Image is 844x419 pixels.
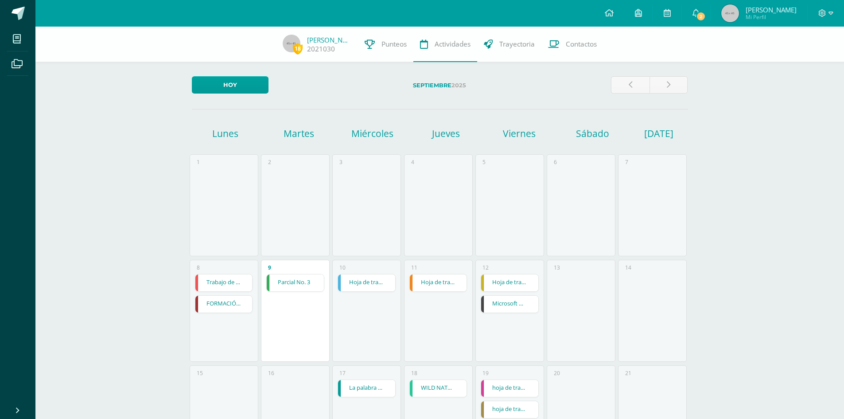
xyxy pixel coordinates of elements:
[481,274,538,291] a: Hoja de trabajo No.3
[267,274,324,291] a: Parcial No. 3
[499,39,535,49] span: Trayectoria
[481,274,539,292] div: Hoja de trabajo No.3 | Tarea
[413,27,477,62] a: Actividades
[192,76,268,94] a: Hoy
[338,380,395,397] a: La palabra me enseña a dar frutos
[307,35,351,44] a: [PERSON_NAME]
[482,369,489,377] div: 19
[197,158,200,166] div: 1
[339,158,342,166] div: 3
[541,27,603,62] a: Contactos
[264,127,334,140] h1: Martes
[307,44,335,54] a: 2021030
[482,158,486,166] div: 5
[625,369,631,377] div: 21
[481,380,539,397] div: hoja de trabajo 3 | Tarea
[484,127,555,140] h1: Viernes
[337,127,408,140] h1: Miércoles
[197,369,203,377] div: 15
[197,264,200,271] div: 8
[721,4,739,22] img: 45x45
[266,274,324,292] div: Parcial No. 3 | Tarea
[554,369,560,377] div: 20
[411,264,417,271] div: 11
[696,12,706,21] span: 2
[381,39,407,49] span: Punteos
[481,296,538,313] a: Microsoft Word elaboración redacción y personalización de documentos
[410,127,481,140] h1: Jueves
[481,401,539,419] div: hoja de trabajo 3 | Tarea
[268,369,274,377] div: 16
[268,158,271,166] div: 2
[411,158,414,166] div: 4
[195,295,253,313] div: FORMACIÓN MUSICAL  SILENCIOS MUSICALES | Tarea
[481,401,538,418] a: hoja de trabajo 3
[339,264,346,271] div: 10
[358,27,413,62] a: Punteos
[411,369,417,377] div: 18
[481,380,538,397] a: hoja de trabajo 3
[625,264,631,271] div: 14
[195,296,253,313] a: FORMACIÓN MUSICAL  SILENCIOS MUSICALES
[625,158,628,166] div: 7
[410,274,467,291] a: Hoja de trabajo No.3
[276,76,604,94] label: 2025
[413,82,451,89] strong: Septiembre
[644,127,655,140] h1: [DATE]
[195,274,253,292] div: Trabajo de zona No.3 | Tarea
[409,274,467,292] div: Hoja de trabajo No.3 | Tarea
[435,39,471,49] span: Actividades
[293,43,303,54] span: 18
[557,127,628,140] h1: Sábado
[566,39,597,49] span: Contactos
[339,369,346,377] div: 17
[746,5,797,14] span: [PERSON_NAME]
[283,35,300,52] img: 45x45
[338,274,396,292] div: Hoja de trabajo No.3 | Tarea
[477,27,541,62] a: Trayectoria
[554,264,560,271] div: 13
[482,264,489,271] div: 12
[410,380,467,397] a: WILD NATURE
[268,264,271,271] div: 9
[481,295,539,313] div: Microsoft Word elaboración redacción y personalización de documentos | Tarea
[338,274,395,291] a: Hoja de trabajo No.3
[190,127,261,140] h1: Lunes
[746,13,797,21] span: Mi Perfil
[409,380,467,397] div: WILD NATURE | Tarea
[195,274,253,291] a: Trabajo de zona No.3
[554,158,557,166] div: 6
[338,380,396,397] div: La palabra me enseña a dar frutos | Tarea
